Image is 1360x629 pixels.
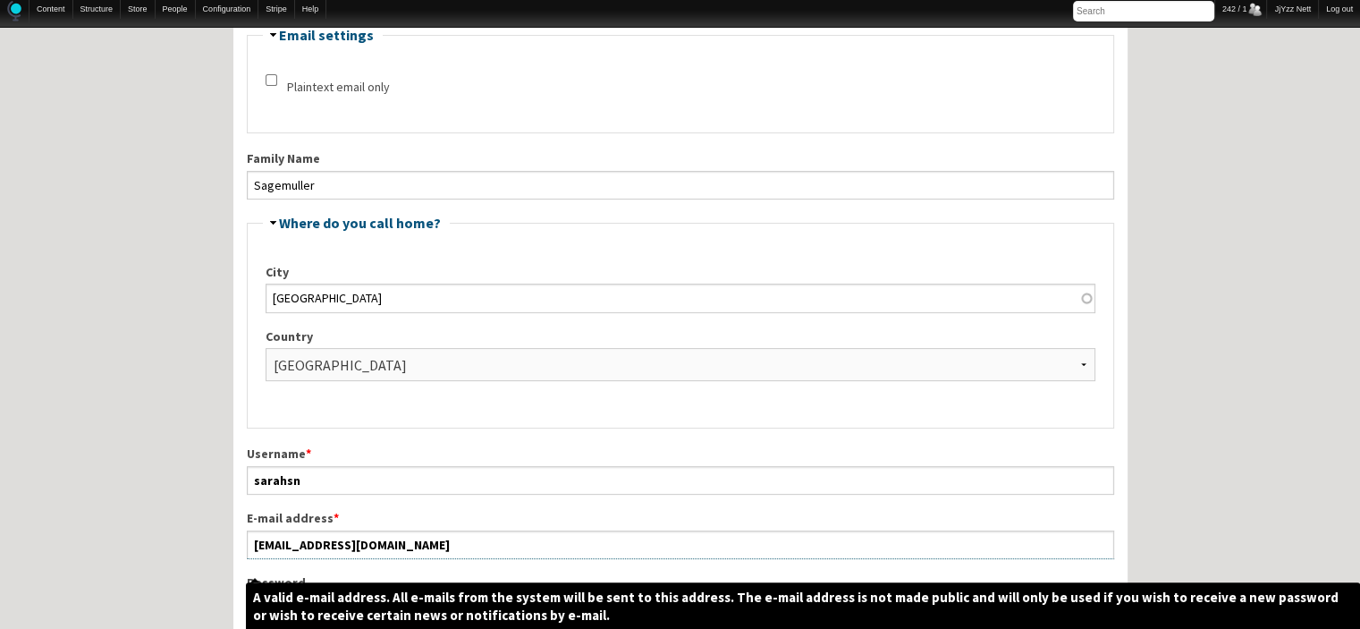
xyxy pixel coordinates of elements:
input: Search [1073,1,1214,21]
label: City [266,263,1095,282]
label: Family Name [247,149,1114,168]
label: Country [266,327,1095,346]
a: Where do you call home? [279,214,441,232]
img: Home [7,1,21,21]
a: Email settings [279,26,374,44]
label: E-mail address [247,509,1114,528]
label: Username [247,445,1114,463]
label: Password [247,574,766,592]
input: Check this option if you do not wish to receive email messages with graphics and styles. [266,74,277,86]
label: Plaintext email only [287,78,390,97]
span: This field is required. [306,446,311,462]
span: This field is required. [334,510,339,526]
